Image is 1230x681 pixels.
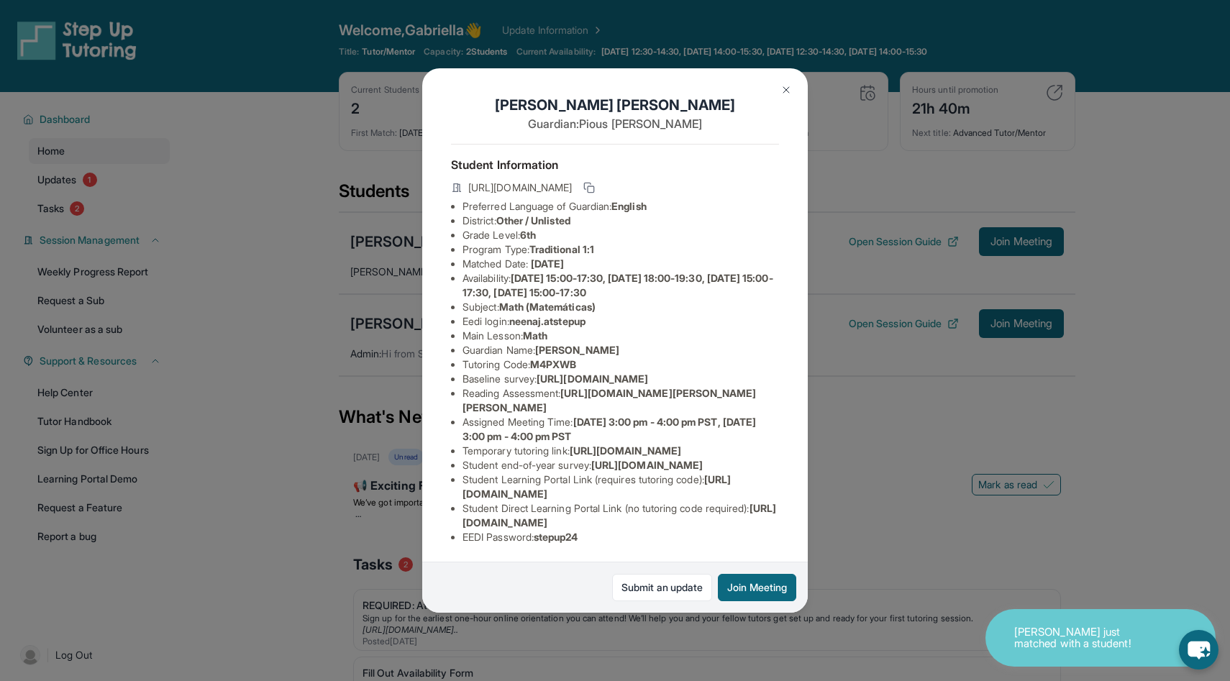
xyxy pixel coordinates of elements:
li: Program Type: [463,242,779,257]
span: Math (Matemáticas) [499,301,596,313]
li: District: [463,214,779,228]
p: [PERSON_NAME] just matched with a student! [1014,626,1158,650]
li: Baseline survey : [463,372,779,386]
span: [PERSON_NAME] [535,344,619,356]
button: Join Meeting [718,574,796,601]
li: Student end-of-year survey : [463,458,779,472]
li: Student Learning Portal Link (requires tutoring code) : [463,472,779,501]
li: Assigned Meeting Time : [463,415,779,444]
img: Close Icon [780,84,792,96]
li: Eedi login : [463,314,779,329]
button: chat-button [1179,630,1218,669]
li: Temporary tutoring link : [463,444,779,458]
span: 6th [520,229,536,241]
a: Submit an update [612,574,712,601]
span: [URL][DOMAIN_NAME] [468,180,572,195]
span: English [611,200,647,212]
span: neenaj.atstepup [509,315,586,327]
span: [URL][DOMAIN_NAME] [570,444,681,457]
span: Traditional 1:1 [529,243,594,255]
h4: Student Information [451,156,779,173]
li: Main Lesson : [463,329,779,343]
li: EEDI Password : [463,530,779,544]
li: Subject : [463,300,779,314]
h1: [PERSON_NAME] [PERSON_NAME] [451,95,779,115]
li: Tutoring Code : [463,357,779,372]
span: Math [523,329,547,342]
span: Other / Unlisted [496,214,570,227]
button: Copy link [580,179,598,196]
li: Grade Level: [463,228,779,242]
li: Student Direct Learning Portal Link (no tutoring code required) : [463,501,779,530]
span: [DATE] 3:00 pm - 4:00 pm PST, [DATE] 3:00 pm - 4:00 pm PST [463,416,756,442]
li: Availability: [463,271,779,300]
li: Preferred Language of Guardian: [463,199,779,214]
span: stepup24 [534,531,578,543]
span: [URL][DOMAIN_NAME] [537,373,648,385]
span: [DATE] 15:00-17:30, [DATE] 18:00-19:30, [DATE] 15:00-17:30, [DATE] 15:00-17:30 [463,272,773,298]
span: [URL][DOMAIN_NAME] [591,459,703,471]
span: [URL][DOMAIN_NAME][PERSON_NAME][PERSON_NAME] [463,387,757,413]
li: Matched Date: [463,257,779,271]
span: [DATE] [531,257,564,270]
span: M4PXWB [530,358,576,370]
li: Reading Assessment : [463,386,779,415]
li: Guardian Name : [463,343,779,357]
p: Guardian: Pious [PERSON_NAME] [451,115,779,132]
